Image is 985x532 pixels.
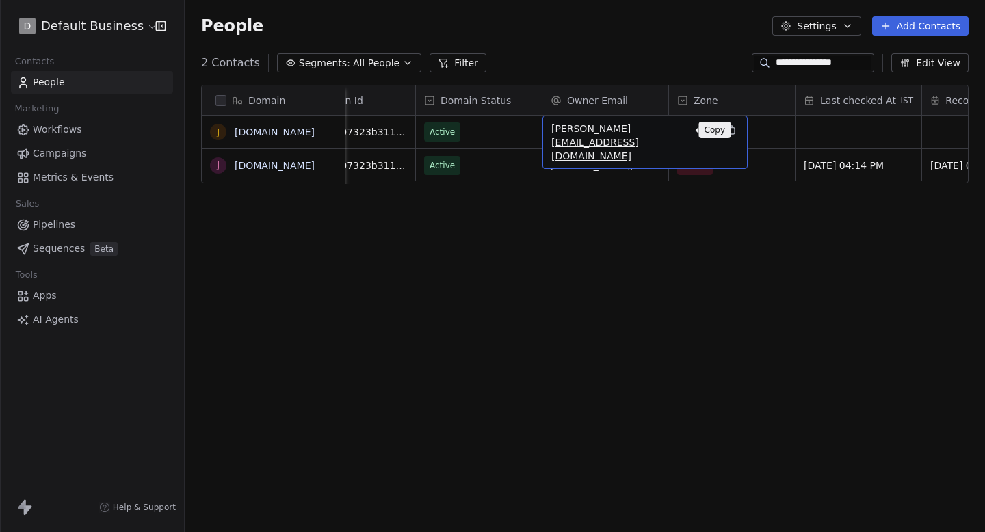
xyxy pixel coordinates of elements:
span: [DATE] 04:14 PM [804,159,913,172]
div: Owner Email [542,85,668,115]
span: Sales [10,194,45,214]
span: Beta [90,242,118,256]
span: Apps [33,289,57,303]
button: Edit View [891,53,969,72]
span: Segments: [299,56,350,70]
div: j [217,158,220,172]
a: SequencesBeta [11,237,173,260]
span: Contacts [9,51,60,72]
span: Active [430,125,455,139]
span: Tools [10,265,43,285]
span: Domain [248,94,285,107]
span: Workflows [33,122,82,137]
span: All People [353,56,399,70]
div: Domain [202,85,345,115]
div: Domain Id [289,85,415,115]
a: Workflows [11,118,173,141]
a: AI Agents [11,308,173,331]
span: Domain Status [441,94,511,107]
div: Last checked AtIST [796,85,921,115]
button: Settings [772,16,861,36]
span: 67dbf06f07323b3115ff4a0f [298,159,407,172]
span: Metrics & Events [33,170,114,185]
div: j [217,125,220,139]
span: AI Agents [33,312,79,327]
p: Copy [705,124,726,135]
span: [PERSON_NAME][EMAIL_ADDRESS][DOMAIN_NAME] [551,122,714,163]
span: People [33,75,65,90]
a: Apps [11,284,173,307]
span: Last checked At [820,94,896,107]
button: Filter [430,53,486,72]
span: People [201,16,263,36]
span: 2 Contacts [201,55,260,71]
span: Marketing [9,98,65,119]
div: grid [202,116,345,521]
a: [DOMAIN_NAME] [235,160,315,171]
button: DDefault Business [16,14,146,38]
span: Campaigns [33,146,86,161]
span: 67dbf06f07323b3115ff4a0f [298,125,407,139]
a: [DOMAIN_NAME] [235,127,315,137]
span: Sequences [33,241,85,256]
span: D [24,19,31,33]
a: Campaigns [11,142,173,165]
span: Pipelines [33,217,75,232]
span: Owner Email [567,94,628,107]
div: Zone [669,85,795,115]
span: IST [900,95,913,106]
span: Help & Support [113,502,176,513]
a: People [11,71,173,94]
button: Add Contacts [872,16,969,36]
a: Metrics & Events [11,166,173,189]
div: Domain Status [416,85,542,115]
span: Default Business [41,17,144,35]
span: Zone [694,94,718,107]
a: Pipelines [11,213,173,236]
span: Active [430,159,455,172]
a: Help & Support [99,502,176,513]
